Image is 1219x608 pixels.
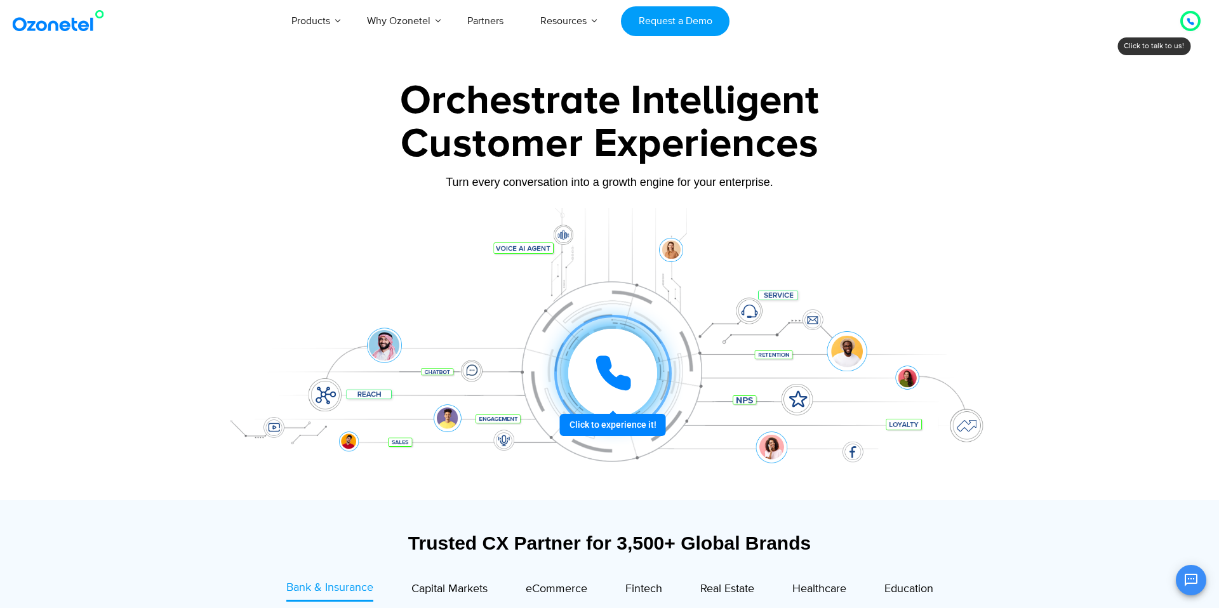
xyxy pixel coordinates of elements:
a: Healthcare [792,579,846,602]
span: Fintech [625,582,662,596]
div: Turn every conversation into a growth engine for your enterprise. [213,175,1006,189]
div: Orchestrate Intelligent [213,81,1006,121]
span: eCommerce [526,582,587,596]
div: Customer Experiences [213,114,1006,175]
a: Fintech [625,579,662,602]
a: Bank & Insurance [286,579,373,602]
a: Education [884,579,933,602]
div: Trusted CX Partner for 3,500+ Global Brands [219,532,1000,554]
a: Real Estate [700,579,754,602]
span: Bank & Insurance [286,581,373,595]
span: Real Estate [700,582,754,596]
a: Capital Markets [411,579,488,602]
span: Healthcare [792,582,846,596]
span: Education [884,582,933,596]
button: Open chat [1176,565,1206,595]
a: eCommerce [526,579,587,602]
a: Request a Demo [621,6,729,36]
span: Capital Markets [411,582,488,596]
